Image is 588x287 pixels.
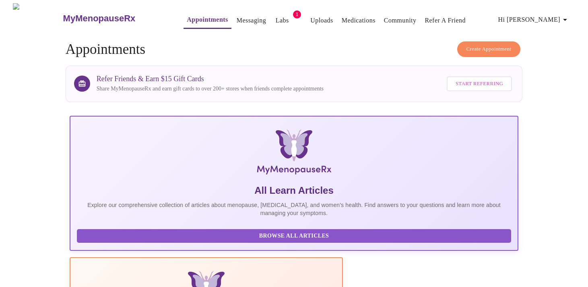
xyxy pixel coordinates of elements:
button: Create Appointment [457,41,521,57]
img: MyMenopauseRx Logo [144,129,444,178]
span: Browse All Articles [85,231,503,241]
span: Create Appointment [466,45,512,54]
span: 1 [293,10,301,18]
h3: MyMenopauseRx [63,13,136,24]
h3: Refer Friends & Earn $15 Gift Cards [97,75,324,83]
a: Start Referring [445,72,514,95]
span: Start Referring [456,79,503,88]
a: Medications [342,15,375,26]
h5: All Learn Articles [77,184,512,197]
button: Medications [338,12,379,29]
a: Appointments [187,14,228,25]
button: Refer a Friend [421,12,469,29]
button: Appointments [184,12,231,29]
img: MyMenopauseRx Logo [13,3,62,33]
h4: Appointments [66,41,523,57]
p: Explore our comprehensive collection of articles about menopause, [MEDICAL_DATA], and women's hea... [77,201,512,217]
button: Browse All Articles [77,229,512,243]
button: Messaging [233,12,269,29]
button: Hi [PERSON_NAME] [495,12,573,28]
button: Uploads [307,12,336,29]
button: Labs [269,12,295,29]
a: Browse All Articles [77,232,514,239]
a: Uploads [310,15,333,26]
button: Start Referring [447,76,512,91]
a: Community [384,15,417,26]
a: MyMenopauseRx [62,4,167,33]
a: Refer a Friend [425,15,466,26]
a: Messaging [237,15,266,26]
p: Share MyMenopauseRx and earn gift cards to over 200+ stores when friends complete appointments [97,85,324,93]
a: Labs [276,15,289,26]
span: Hi [PERSON_NAME] [498,14,570,25]
button: Community [381,12,420,29]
